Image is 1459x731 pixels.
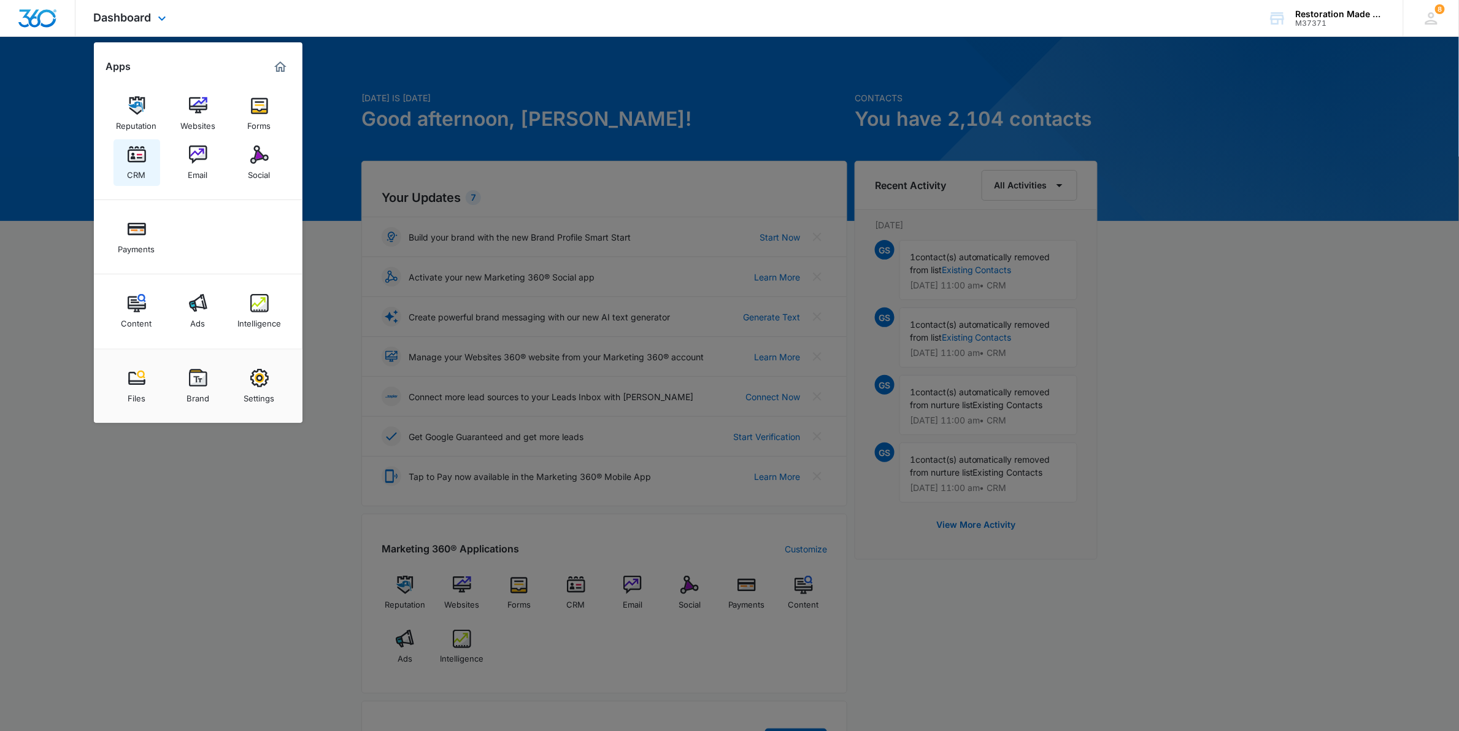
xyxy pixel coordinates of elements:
[94,11,152,24] span: Dashboard
[237,312,281,328] div: Intelligence
[1296,9,1385,19] div: account name
[114,214,160,260] a: Payments
[175,139,221,186] a: Email
[236,363,283,409] a: Settings
[271,57,290,77] a: Marketing 360® Dashboard
[1435,4,1445,14] span: 8
[236,288,283,335] a: Intelligence
[175,90,221,137] a: Websites
[248,164,271,180] div: Social
[114,139,160,186] a: CRM
[106,61,131,72] h2: Apps
[175,363,221,409] a: Brand
[117,115,157,131] div: Reputation
[118,238,155,254] div: Payments
[1296,19,1385,28] div: account id
[1435,4,1445,14] div: notifications count
[236,139,283,186] a: Social
[187,387,209,403] div: Brand
[121,312,152,328] div: Content
[248,115,271,131] div: Forms
[175,288,221,335] a: Ads
[188,164,208,180] div: Email
[236,90,283,137] a: Forms
[114,363,160,409] a: Files
[114,288,160,335] a: Content
[244,387,275,403] div: Settings
[191,312,206,328] div: Ads
[128,164,146,180] div: CRM
[128,387,145,403] div: Files
[180,115,215,131] div: Websites
[114,90,160,137] a: Reputation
